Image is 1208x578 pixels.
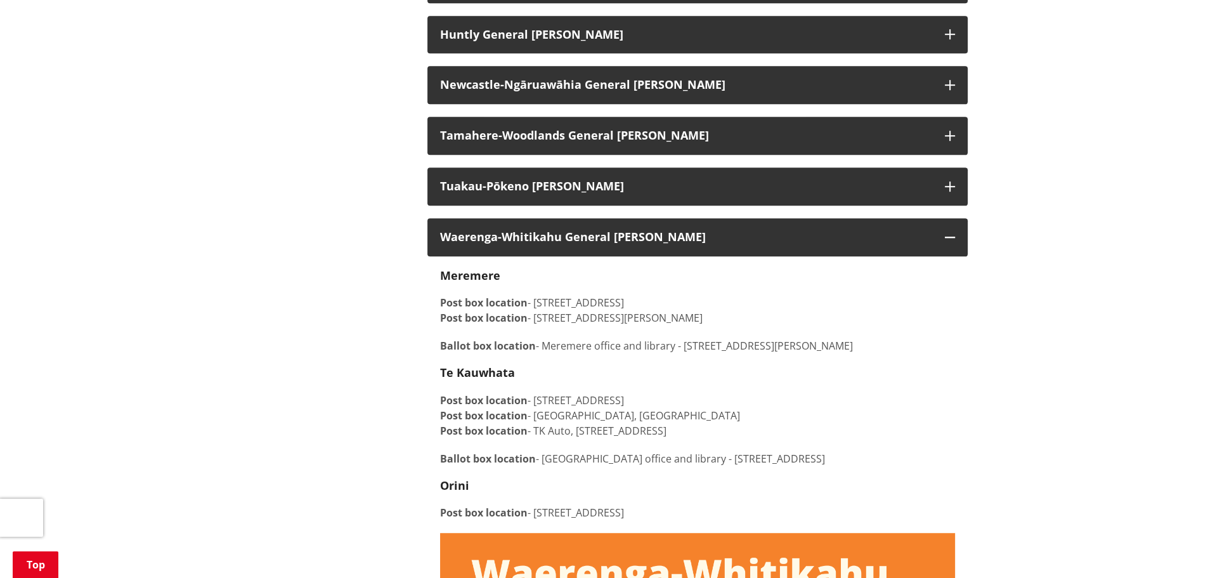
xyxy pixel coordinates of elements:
button: Tuakau-Pōkeno [PERSON_NAME] [427,167,968,206]
strong: Orini [440,478,469,493]
a: Top [13,551,58,578]
iframe: Messenger Launcher [1150,525,1195,570]
strong: Post box location [440,409,528,423]
p: - [STREET_ADDRESS] - [STREET_ADDRESS][PERSON_NAME] [440,295,955,325]
button: Tamahere-Woodlands General [PERSON_NAME] [427,117,968,155]
p: - Meremere office and library - [STREET_ADDRESS][PERSON_NAME] [440,338,955,353]
strong: Tamahere-Woodlands General [PERSON_NAME] [440,128,709,143]
strong: Post box location [440,311,528,325]
strong: Post box location [440,424,528,438]
strong: Post box location [440,506,528,520]
p: - [STREET_ADDRESS] [440,505,955,520]
strong: Waerenga-Whitikahu General [PERSON_NAME] [440,229,706,244]
strong: Te Kauwhata [440,365,515,380]
button: Newcastle-Ngāruawāhia General [PERSON_NAME] [427,66,968,104]
strong: Post box location [440,393,528,407]
button: Waerenga-Whitikahu General [PERSON_NAME] [427,218,968,256]
strong: Post box location [440,296,528,310]
h3: Tuakau-Pōkeno [PERSON_NAME] [440,180,932,193]
p: - [STREET_ADDRESS] - [GEOGRAPHIC_DATA], [GEOGRAPHIC_DATA] - TK Auto, [STREET_ADDRESS] [440,393,955,438]
strong: Ballot box location [440,452,536,466]
button: Huntly General [PERSON_NAME] [427,16,968,54]
strong: Newcastle-Ngāruawāhia General [PERSON_NAME] [440,77,725,92]
strong: Ballot box location [440,339,536,353]
strong: Meremere [440,268,500,283]
h3: Huntly General [PERSON_NAME] [440,29,932,41]
p: - [GEOGRAPHIC_DATA] office and library - [STREET_ADDRESS] [440,451,955,466]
